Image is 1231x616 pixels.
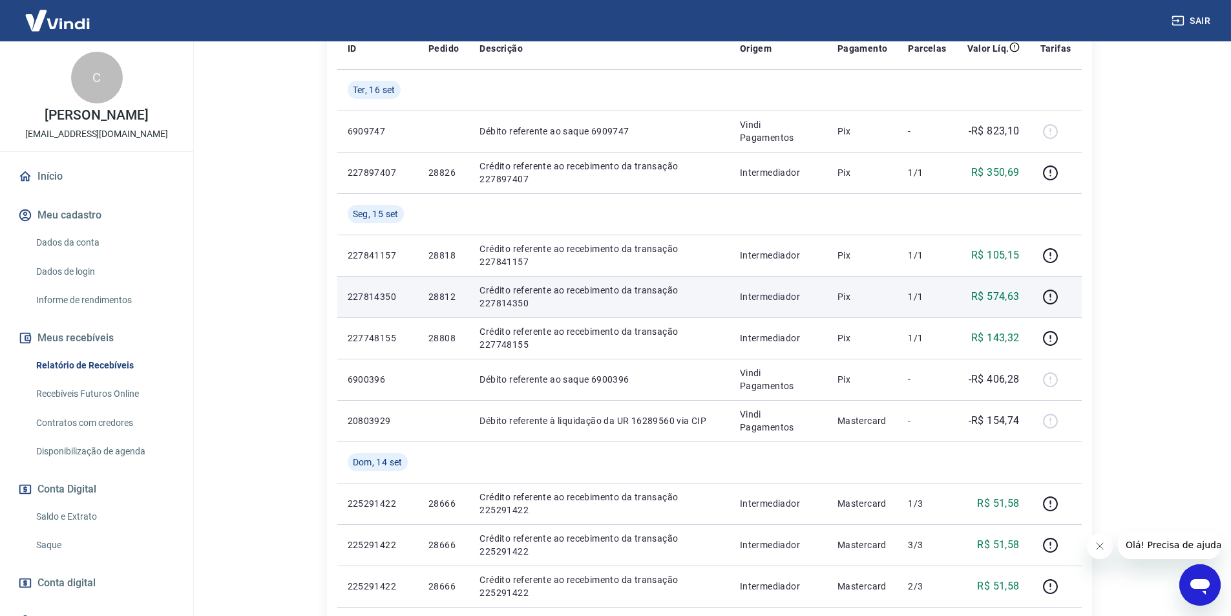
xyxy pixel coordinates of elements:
p: Intermediador [740,538,817,551]
p: Pix [837,125,888,138]
p: Intermediador [740,332,817,345]
p: Crédito referente ao recebimento da transação 225291422 [479,573,719,599]
p: 225291422 [348,497,408,510]
span: Conta digital [37,574,96,592]
p: 227814350 [348,290,408,303]
p: 28666 [428,497,459,510]
p: ID [348,42,357,55]
p: Débito referente ao saque 6909747 [479,125,719,138]
p: -R$ 406,28 [969,372,1020,387]
p: Crédito referente ao recebimento da transação 227748155 [479,325,719,351]
p: Crédito referente ao recebimento da transação 225291422 [479,532,719,558]
p: Pix [837,249,888,262]
p: 6909747 [348,125,408,138]
p: R$ 105,15 [971,248,1020,263]
iframe: Botão para abrir a janela de mensagens [1179,564,1221,606]
p: Pedido [428,42,459,55]
a: Dados de login [31,259,178,285]
a: Relatório de Recebíveis [31,352,178,379]
p: 225291422 [348,538,408,551]
p: 28826 [428,166,459,179]
p: Crédito referente ao recebimento da transação 227897407 [479,160,719,186]
p: Débito referente ao saque 6900396 [479,373,719,386]
p: Pagamento [837,42,888,55]
p: 3/3 [908,538,946,551]
p: R$ 51,58 [977,579,1019,594]
p: -R$ 154,74 [969,413,1020,429]
p: Crédito referente ao recebimento da transação 227814350 [479,284,719,310]
p: 1/3 [908,497,946,510]
p: Crédito referente ao recebimento da transação 225291422 [479,491,719,516]
p: 1/1 [908,290,946,303]
p: Intermediador [740,290,817,303]
button: Sair [1169,9,1215,33]
p: Intermediador [740,249,817,262]
a: Contratos com credores [31,410,178,436]
p: Vindi Pagamentos [740,366,817,392]
p: - [908,373,946,386]
a: Saldo e Extrato [31,504,178,530]
p: Pix [837,373,888,386]
a: Dados da conta [31,229,178,256]
p: R$ 143,32 [971,330,1020,346]
p: Intermediador [740,166,817,179]
button: Meu cadastro [16,201,178,229]
p: Intermediador [740,580,817,593]
p: Pix [837,332,888,345]
p: Origem [740,42,772,55]
p: Vindi Pagamentos [740,408,817,434]
span: Ter, 16 set [353,83,395,96]
p: Descrição [479,42,523,55]
button: Conta Digital [16,475,178,504]
p: Mastercard [837,414,888,427]
a: Conta digital [16,569,178,597]
p: Valor Líq. [967,42,1009,55]
p: Pix [837,290,888,303]
p: Débito referente à liquidação da UR 16289560 via CIP [479,414,719,427]
img: Vindi [16,1,100,40]
p: - [908,414,946,427]
p: R$ 574,63 [971,289,1020,304]
p: 28818 [428,249,459,262]
p: 28808 [428,332,459,345]
p: 1/1 [908,332,946,345]
a: Saque [31,532,178,558]
p: Mastercard [837,497,888,510]
p: 2/3 [908,580,946,593]
p: 20803929 [348,414,408,427]
button: Meus recebíveis [16,324,178,352]
a: Recebíveis Futuros Online [31,381,178,407]
span: Dom, 14 set [353,456,403,469]
a: Informe de rendimentos [31,287,178,313]
p: 227748155 [348,332,408,345]
p: [PERSON_NAME] [45,109,148,122]
p: 227841157 [348,249,408,262]
p: - [908,125,946,138]
span: Olá! Precisa de ajuda? [8,9,109,19]
a: Início [16,162,178,191]
p: Crédito referente ao recebimento da transação 227841157 [479,242,719,268]
p: Pix [837,166,888,179]
p: 6900396 [348,373,408,386]
p: 28666 [428,538,459,551]
p: Mastercard [837,538,888,551]
p: Vindi Pagamentos [740,118,817,144]
p: R$ 51,58 [977,537,1019,553]
iframe: Fechar mensagem [1087,533,1113,559]
p: 1/1 [908,166,946,179]
p: Mastercard [837,580,888,593]
p: 28666 [428,580,459,593]
p: [EMAIL_ADDRESS][DOMAIN_NAME] [25,127,168,141]
span: Seg, 15 set [353,207,399,220]
p: Tarifas [1040,42,1071,55]
div: C [71,52,123,103]
p: 225291422 [348,580,408,593]
p: R$ 350,69 [971,165,1020,180]
iframe: Mensagem da empresa [1118,531,1221,559]
p: R$ 51,58 [977,496,1019,511]
p: -R$ 823,10 [969,123,1020,139]
a: Disponibilização de agenda [31,438,178,465]
p: Intermediador [740,497,817,510]
p: 1/1 [908,249,946,262]
p: Parcelas [908,42,946,55]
